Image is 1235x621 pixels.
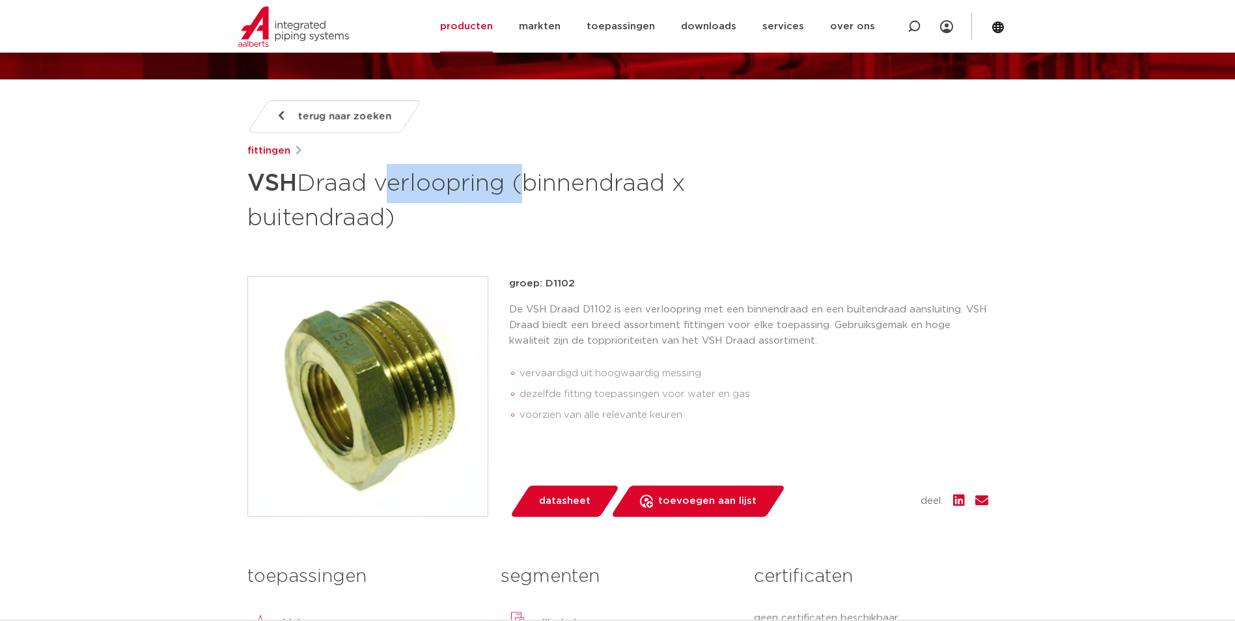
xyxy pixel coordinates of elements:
span: toevoegen aan lijst [658,491,756,512]
span: terug naar zoeken [298,106,391,127]
li: voorzien van alle relevante keuren [520,405,988,426]
h3: toepassingen [247,564,481,590]
h1: Draad verloopring (binnendraad x buitendraad) [247,164,736,234]
span: deel: [921,493,943,509]
a: terug naar zoeken [247,100,421,133]
a: datasheet [509,486,620,517]
li: vervaardigd uit hoogwaardig messing [520,363,988,384]
a: fittingen [247,143,290,159]
img: Product Image for VSH Draad verloopring (binnendraad x buitendraad) [248,277,488,516]
p: groep: D1102 [509,276,988,292]
h3: certificaten [754,564,988,590]
strong: VSH [247,172,297,195]
h3: segmenten [501,564,734,590]
p: De VSH Draad D1102 is een verloopring met een binnendraad en een buitendraad aansluiting. VSH Dra... [509,302,988,349]
li: dezelfde fitting toepassingen voor water en gas [520,384,988,405]
span: datasheet [539,491,590,512]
